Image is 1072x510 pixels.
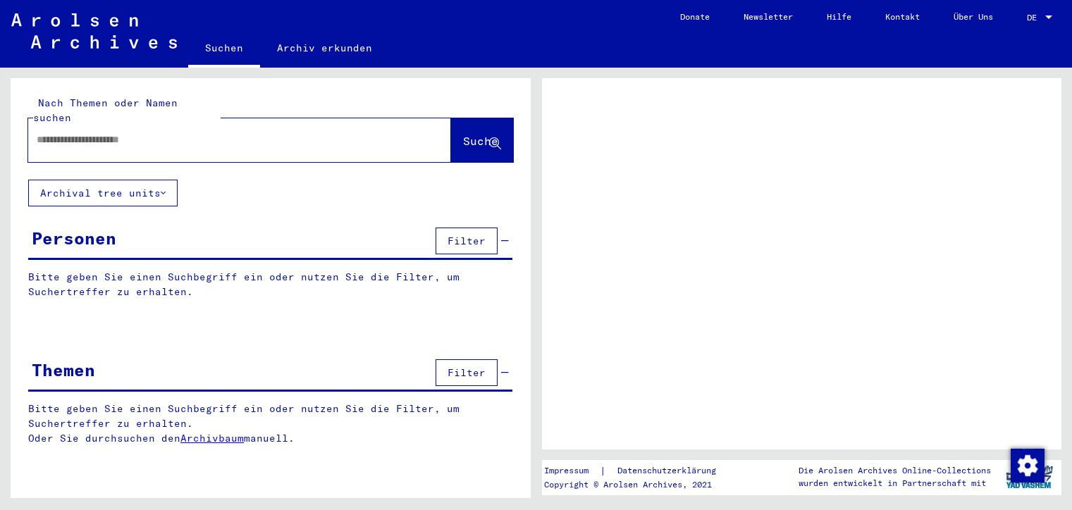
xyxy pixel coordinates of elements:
[28,402,513,446] p: Bitte geben Sie einen Suchbegriff ein oder nutzen Sie die Filter, um Suchertreffer zu erhalten. O...
[463,134,498,148] span: Suche
[1027,13,1042,23] span: DE
[33,97,178,124] mat-label: Nach Themen oder Namen suchen
[1003,459,1056,495] img: yv_logo.png
[11,13,177,49] img: Arolsen_neg.svg
[180,432,244,444] a: Archivbaum
[32,357,95,382] div: Themen
[448,366,486,379] span: Filter
[32,225,116,251] div: Personen
[544,464,733,478] div: |
[606,464,733,478] a: Datenschutzerklärung
[799,477,991,490] p: wurden entwickelt in Partnerschaft mit
[436,359,498,386] button: Filter
[451,118,513,162] button: Suche
[260,31,389,65] a: Archiv erkunden
[799,464,991,477] p: Die Arolsen Archives Online-Collections
[544,464,600,478] a: Impressum
[448,235,486,247] span: Filter
[28,180,178,206] button: Archival tree units
[188,31,260,68] a: Suchen
[28,270,512,299] p: Bitte geben Sie einen Suchbegriff ein oder nutzen Sie die Filter, um Suchertreffer zu erhalten.
[436,228,498,254] button: Filter
[1011,449,1045,483] img: Zustimmung ändern
[544,478,733,491] p: Copyright © Arolsen Archives, 2021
